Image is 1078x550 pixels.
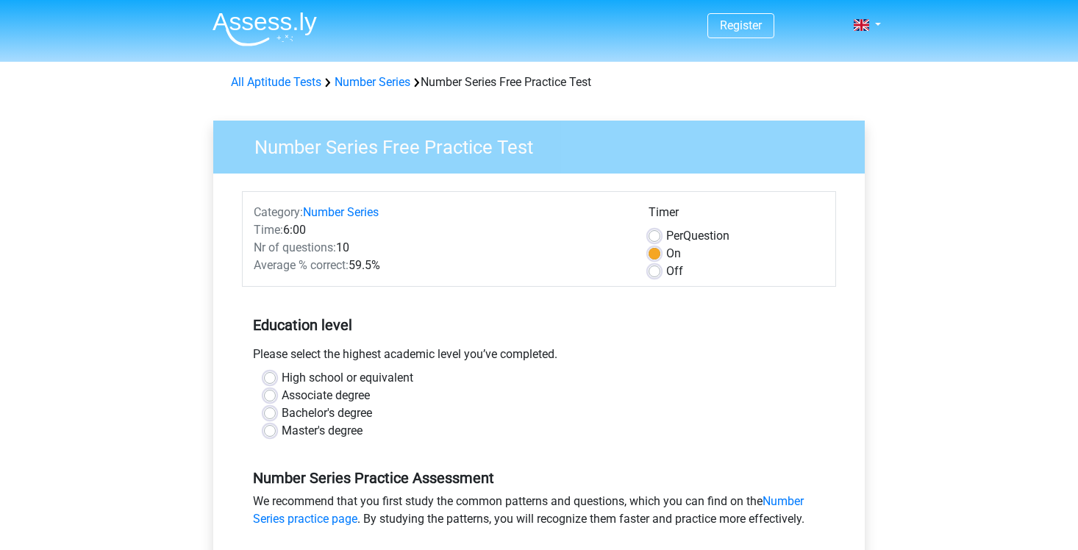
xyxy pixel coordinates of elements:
[242,346,836,369] div: Please select the highest academic level you’ve completed.
[303,205,379,219] a: Number Series
[225,74,853,91] div: Number Series Free Practice Test
[254,223,283,237] span: Time:
[243,239,638,257] div: 10
[649,204,824,227] div: Timer
[335,75,410,89] a: Number Series
[666,227,729,245] label: Question
[282,387,370,404] label: Associate degree
[254,205,303,219] span: Category:
[282,404,372,422] label: Bachelor's degree
[243,257,638,274] div: 59.5%
[282,369,413,387] label: High school or equivalent
[666,229,683,243] span: Per
[282,422,363,440] label: Master's degree
[237,130,854,159] h3: Number Series Free Practice Test
[720,18,762,32] a: Register
[253,310,825,340] h5: Education level
[254,258,349,272] span: Average % correct:
[666,262,683,280] label: Off
[253,469,825,487] h5: Number Series Practice Assessment
[243,221,638,239] div: 6:00
[231,75,321,89] a: All Aptitude Tests
[666,245,681,262] label: On
[213,12,317,46] img: Assessly
[254,240,336,254] span: Nr of questions:
[242,493,836,534] div: We recommend that you first study the common patterns and questions, which you can find on the . ...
